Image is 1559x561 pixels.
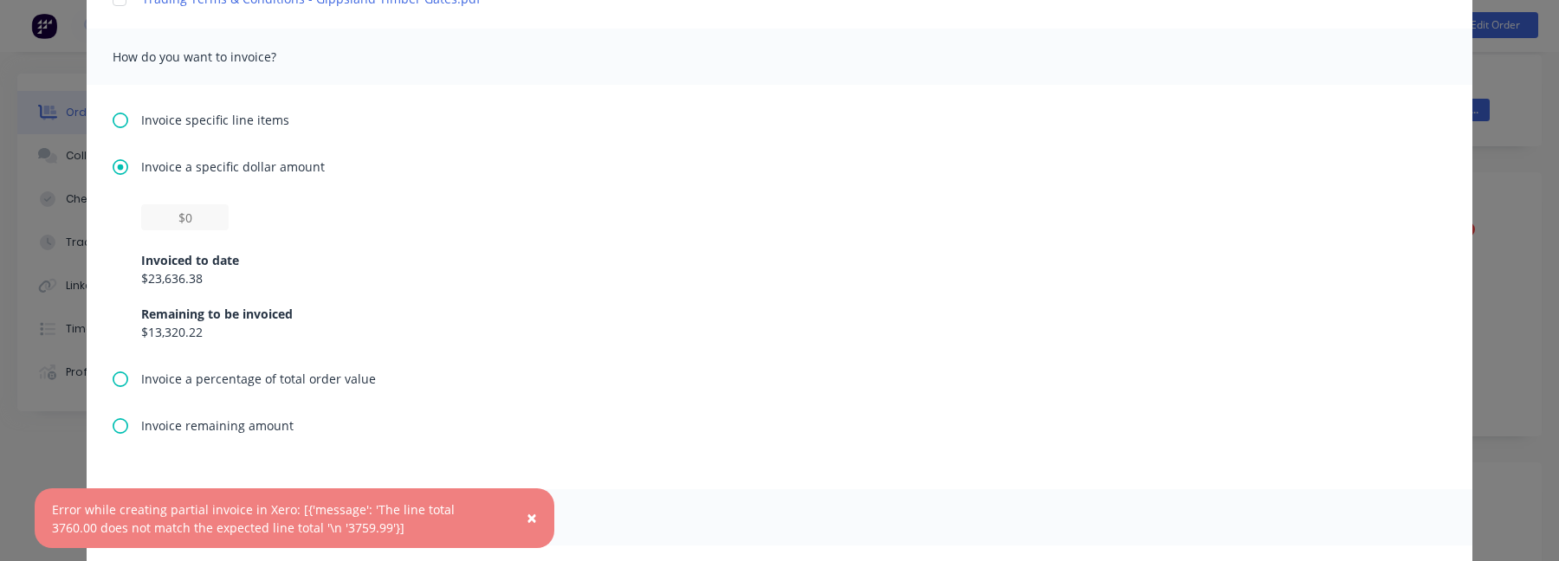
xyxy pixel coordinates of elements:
[141,305,1418,323] div: Remaining to be invoiced
[141,204,229,230] input: $0
[141,158,325,176] span: Invoice a specific dollar amount
[52,500,501,537] div: Error while creating partial invoice in Xero: [{'message': 'The line total 3760.00 does not match...
[527,506,537,530] span: ×
[509,498,554,539] button: Close
[141,416,294,435] span: Invoice remaining amount
[113,45,303,69] span: How do you want to invoice?
[141,323,1418,341] div: $13,320.22
[141,370,376,388] span: Invoice a percentage of total order value
[141,251,1418,269] div: Invoiced to date
[141,111,289,129] span: Invoice specific line items
[141,269,1418,287] div: $23,636.38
